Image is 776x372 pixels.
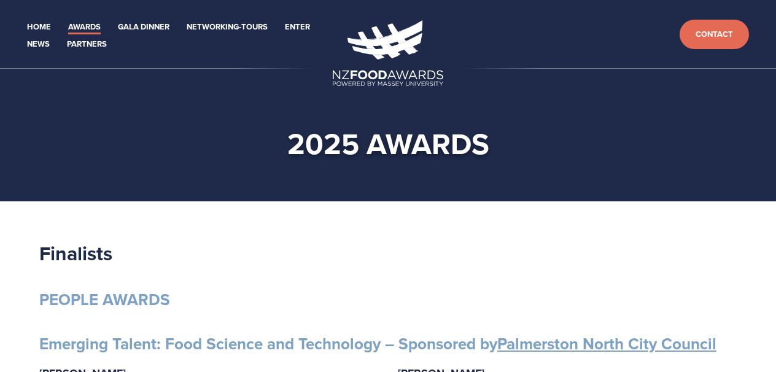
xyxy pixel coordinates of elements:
[39,239,112,268] strong: Finalists
[39,332,716,355] strong: Emerging Talent: Food Science and Technology – Sponsored by
[20,125,756,162] h1: 2025 awards
[187,20,268,34] a: Networking-Tours
[68,20,101,34] a: Awards
[285,20,310,34] a: Enter
[27,37,50,52] a: News
[680,20,749,50] a: Contact
[67,37,107,52] a: Partners
[27,20,51,34] a: Home
[39,288,170,311] strong: PEOPLE AWARDS
[118,20,169,34] a: Gala Dinner
[497,332,716,355] a: Palmerston North City Council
